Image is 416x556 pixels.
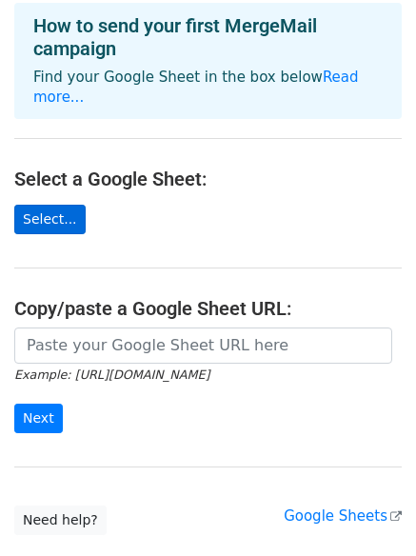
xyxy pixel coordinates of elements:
[33,14,383,60] h4: How to send your first MergeMail campaign
[14,367,209,382] small: Example: [URL][DOMAIN_NAME]
[33,69,359,106] a: Read more...
[14,297,402,320] h4: Copy/paste a Google Sheet URL:
[14,328,392,364] input: Paste your Google Sheet URL here
[284,507,402,525] a: Google Sheets
[321,465,416,556] div: Widget de chat
[14,205,86,234] a: Select...
[33,68,383,108] p: Find your Google Sheet in the box below
[14,168,402,190] h4: Select a Google Sheet:
[14,404,63,433] input: Next
[321,465,416,556] iframe: Chat Widget
[14,506,107,535] a: Need help?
